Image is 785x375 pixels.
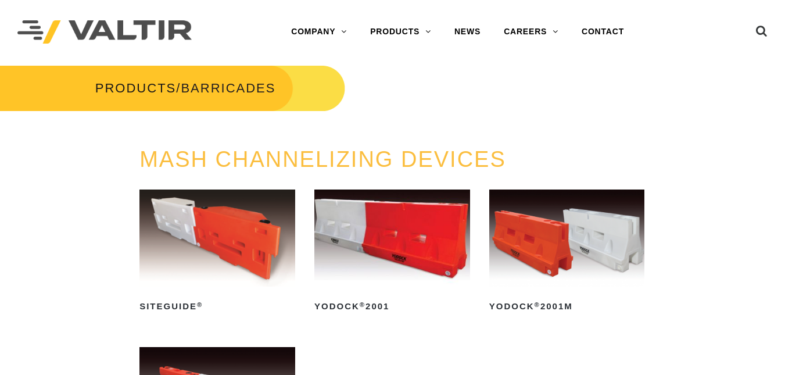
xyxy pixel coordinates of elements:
[17,20,192,44] img: Valtir
[359,20,443,44] a: PRODUCTS
[279,20,359,44] a: COMPANY
[314,190,470,287] img: Yodock 2001 Water Filled Barrier and Barricade
[492,20,570,44] a: CAREERS
[139,297,295,316] h2: SiteGuide
[443,20,492,44] a: NEWS
[570,20,636,44] a: CONTACT
[489,190,645,316] a: Yodock®2001M
[360,301,365,308] sup: ®
[535,301,540,308] sup: ®
[197,301,203,308] sup: ®
[489,297,645,316] h2: Yodock 2001M
[95,81,176,95] a: PRODUCTS
[314,190,470,316] a: Yodock®2001
[139,190,295,316] a: SiteGuide®
[139,147,506,172] a: MASH CHANNELIZING DEVICES
[314,297,470,316] h2: Yodock 2001
[181,81,275,95] span: BARRICADES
